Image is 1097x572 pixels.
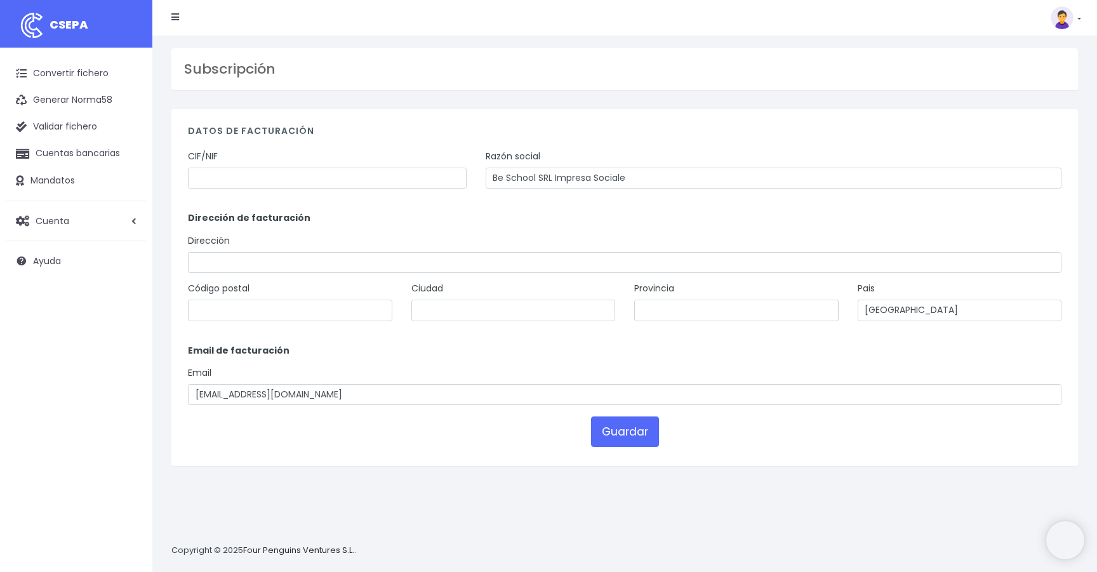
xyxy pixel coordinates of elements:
[243,544,354,556] a: Four Penguins Ventures S.L.
[591,416,659,447] button: Guardar
[6,248,146,274] a: Ayuda
[486,150,540,163] label: Razón social
[188,234,230,248] label: Dirección
[1051,6,1074,29] img: profile
[6,208,146,234] a: Cuenta
[50,17,88,32] span: CSEPA
[188,150,218,163] label: CIF/NIF
[634,282,674,295] label: Provincia
[16,10,48,41] img: logo
[6,87,146,114] a: Generar Norma58
[411,282,443,295] label: Ciudad
[188,211,310,224] strong: Dirección de facturación
[188,366,211,380] label: Email
[171,544,356,557] p: Copyright © 2025 .
[188,344,289,357] strong: Email de facturación
[184,61,1065,77] h3: Subscripción
[36,214,69,227] span: Cuenta
[6,114,146,140] a: Validar fichero
[858,282,875,295] label: Pais
[6,168,146,194] a: Mandatos
[33,255,61,267] span: Ayuda
[6,60,146,87] a: Convertir fichero
[6,140,146,167] a: Cuentas bancarias
[188,282,249,295] label: Código postal
[188,126,1061,143] h4: Datos de facturación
